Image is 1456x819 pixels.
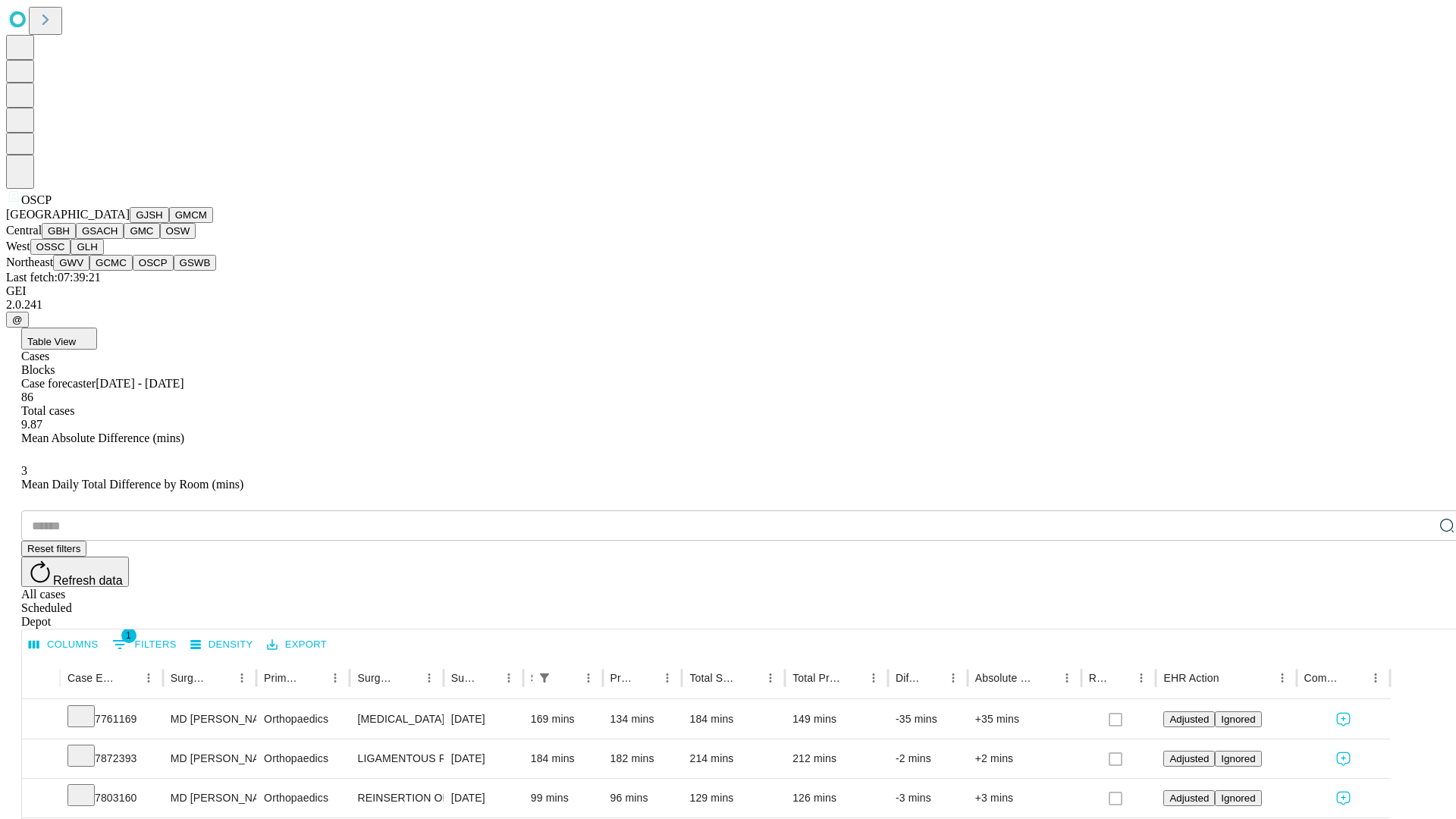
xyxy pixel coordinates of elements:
[67,672,115,684] div: Case Epic Id
[21,418,42,431] span: 9.87
[67,779,155,817] div: 7803160
[1035,667,1056,689] button: Sort
[325,667,346,689] button: Menu
[124,223,159,239] button: GMC
[896,672,920,684] div: Difference
[610,672,635,684] div: Predicted In Room Duration
[1089,672,1109,684] div: Resolved in EHR
[210,667,231,689] button: Sort
[1109,667,1131,689] button: Sort
[451,700,516,739] div: [DATE]
[1215,790,1261,806] button: Ignored
[30,707,52,733] button: Expand
[1169,753,1209,764] span: Adjusted
[1163,751,1215,767] button: Adjusted
[130,207,169,223] button: GJSH
[975,672,1034,684] div: Absolute Difference
[6,298,1450,312] div: 2.0.241
[1221,792,1255,804] span: Ignored
[657,667,678,689] button: Menu
[689,700,777,739] div: 184 mins
[975,779,1074,817] div: +3 mins
[397,667,419,689] button: Sort
[71,239,103,255] button: GLH
[498,667,519,689] button: Menu
[1056,667,1078,689] button: Menu
[53,255,89,271] button: GWV
[975,739,1074,778] div: +2 mins
[171,672,209,684] div: Surgeon Name
[451,739,516,778] div: [DATE]
[27,336,76,347] span: Table View
[792,779,880,817] div: 126 mins
[531,779,595,817] div: 99 mins
[1169,792,1209,804] span: Adjusted
[30,239,71,255] button: OSSC
[531,739,595,778] div: 184 mins
[174,255,217,271] button: GSWB
[21,404,74,417] span: Total cases
[578,667,599,689] button: Menu
[943,667,964,689] button: Menu
[1163,672,1219,684] div: EHR Action
[21,541,86,557] button: Reset filters
[231,667,253,689] button: Menu
[21,391,33,403] span: 86
[896,700,960,739] div: -35 mins
[264,700,342,739] div: Orthopaedics
[1169,714,1209,725] span: Adjusted
[689,739,777,778] div: 214 mins
[171,779,249,817] div: MD [PERSON_NAME] Iv [PERSON_NAME]
[108,632,180,657] button: Show filters
[842,667,863,689] button: Sort
[121,628,136,643] span: 1
[21,431,184,444] span: Mean Absolute Difference (mins)
[792,672,840,684] div: Total Predicted Duration
[1272,667,1293,689] button: Menu
[6,240,30,253] span: West
[1221,667,1242,689] button: Sort
[264,672,302,684] div: Primary Service
[67,700,155,739] div: 7761169
[1163,711,1215,727] button: Adjusted
[1163,790,1215,806] button: Adjusted
[534,667,555,689] div: 1 active filter
[6,312,29,328] button: @
[357,739,435,778] div: LIGAMENTOUS RECONSTRUCTION KNEE EXTRA ARTICULAR
[610,739,675,778] div: 182 mins
[21,193,52,206] span: OSCP
[1221,714,1255,725] span: Ignored
[21,478,243,491] span: Mean Daily Total Difference by Room (mins)
[1304,672,1342,684] div: Comments
[30,786,52,812] button: Expand
[1221,753,1255,764] span: Ignored
[133,255,174,271] button: OSCP
[25,633,102,657] button: Select columns
[160,223,196,239] button: OSW
[21,377,96,390] span: Case forecaster
[451,672,475,684] div: Surgery Date
[610,700,675,739] div: 134 mins
[53,574,123,587] span: Refresh data
[635,667,657,689] button: Sort
[477,667,498,689] button: Sort
[264,779,342,817] div: Orthopaedics
[27,543,80,554] span: Reset filters
[1344,667,1365,689] button: Sort
[975,700,1074,739] div: +35 mins
[169,207,213,223] button: GMCM
[21,557,129,587] button: Refresh data
[76,223,124,239] button: GSACH
[117,667,138,689] button: Sort
[760,667,781,689] button: Menu
[896,739,960,778] div: -2 mins
[451,779,516,817] div: [DATE]
[303,667,325,689] button: Sort
[921,667,943,689] button: Sort
[138,667,159,689] button: Menu
[357,779,435,817] div: REINSERTION OF RUPTURED BICEP OR TRICEP TENDON DISTAL
[689,672,737,684] div: Total Scheduled Duration
[42,223,76,239] button: GBH
[6,208,130,221] span: [GEOGRAPHIC_DATA]
[21,328,97,350] button: Table View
